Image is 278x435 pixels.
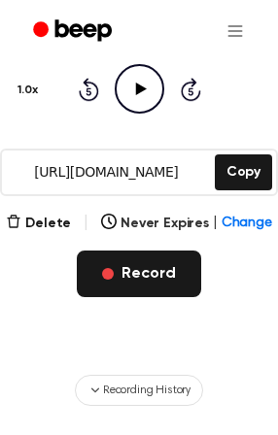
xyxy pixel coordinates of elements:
button: Copy [215,154,272,190]
span: Change [222,214,272,234]
span: | [83,212,89,235]
button: Delete [6,214,71,234]
button: Open menu [212,8,259,54]
span: | [213,214,218,234]
button: Never Expires|Change [101,214,272,234]
button: 1.0x [16,74,45,107]
button: Recording History [75,375,203,406]
span: Recording History [103,382,191,399]
button: Record [77,251,200,297]
a: Beep [19,13,129,50]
